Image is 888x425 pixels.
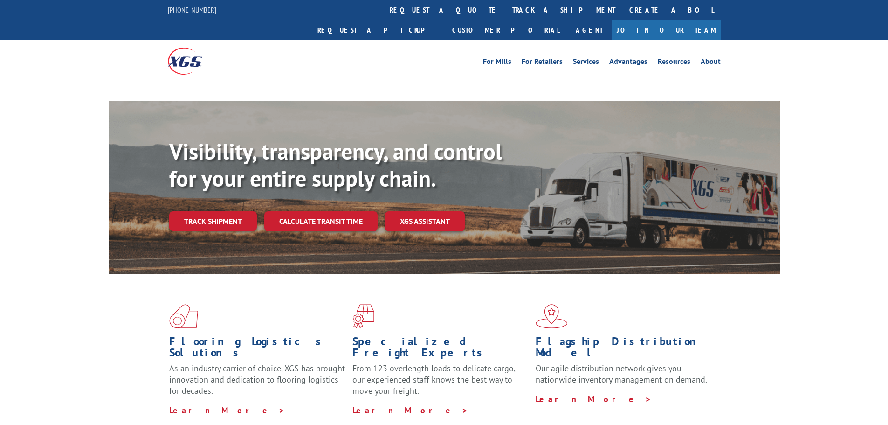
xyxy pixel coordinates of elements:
[352,336,529,363] h1: Specialized Freight Experts
[169,405,285,416] a: Learn More >
[352,405,468,416] a: Learn More >
[168,5,216,14] a: [PHONE_NUMBER]
[536,336,712,363] h1: Flagship Distribution Model
[169,211,257,231] a: Track shipment
[169,336,345,363] h1: Flooring Logistics Solutions
[169,137,502,193] b: Visibility, transparency, and control for your entire supply chain.
[522,58,563,68] a: For Retailers
[658,58,690,68] a: Resources
[264,211,378,231] a: Calculate transit time
[445,20,566,40] a: Customer Portal
[612,20,721,40] a: Join Our Team
[169,363,345,396] span: As an industry carrier of choice, XGS has brought innovation and dedication to flooring logistics...
[566,20,612,40] a: Agent
[169,304,198,328] img: xgs-icon-total-supply-chain-intelligence-red
[536,394,652,404] a: Learn More >
[701,58,721,68] a: About
[609,58,647,68] a: Advantages
[310,20,445,40] a: Request a pickup
[352,304,374,328] img: xgs-icon-focused-on-flooring-red
[573,58,599,68] a: Services
[352,363,529,404] p: From 123 overlength loads to delicate cargo, our experienced staff knows the best way to move you...
[536,304,568,328] img: xgs-icon-flagship-distribution-model-red
[536,363,707,385] span: Our agile distribution network gives you nationwide inventory management on demand.
[385,211,465,231] a: XGS ASSISTANT
[483,58,511,68] a: For Mills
